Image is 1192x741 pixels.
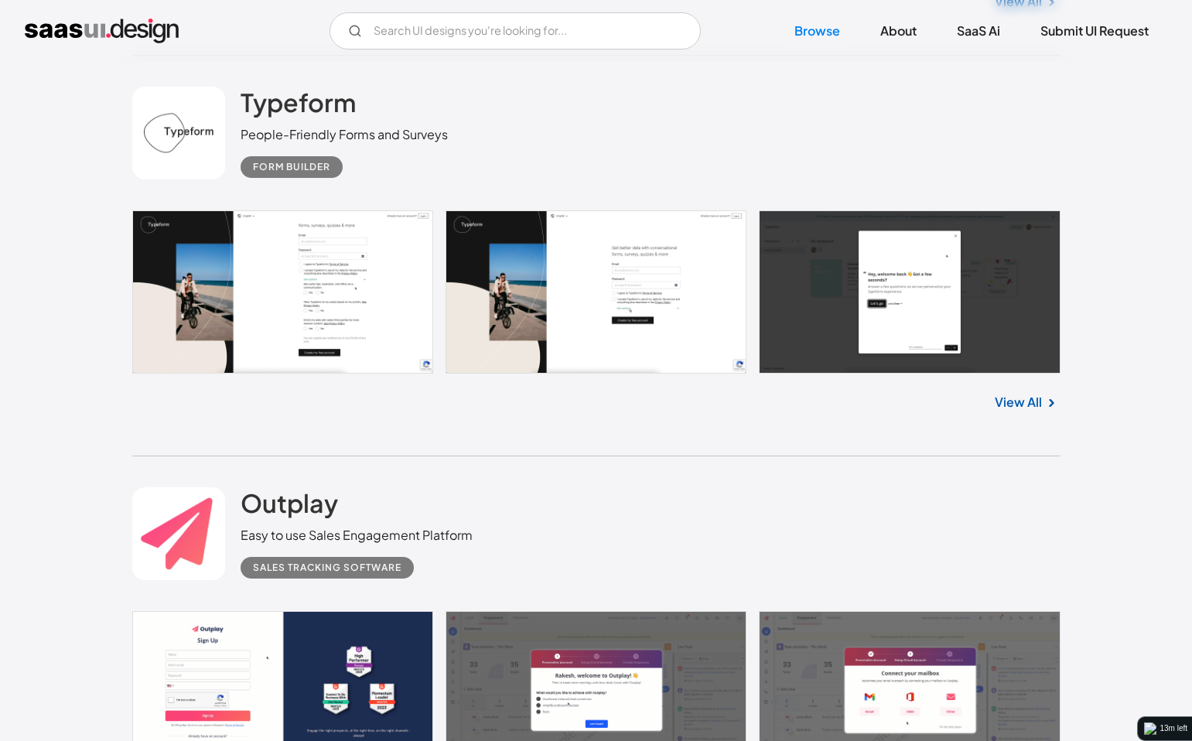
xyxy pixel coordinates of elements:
a: Submit UI Request [1022,14,1167,48]
form: Email Form [330,12,701,50]
a: Outplay [241,487,338,526]
a: SaaS Ai [938,14,1019,48]
div: 13m left [1160,722,1187,735]
div: People-Friendly Forms and Surveys [241,125,448,144]
a: Browse [776,14,859,48]
a: View All [995,393,1042,411]
a: Typeform [241,87,356,125]
a: home [25,19,179,43]
h2: Typeform [241,87,356,118]
h2: Outplay [241,487,338,518]
div: Easy to use Sales Engagement Platform [241,526,473,545]
div: Form Builder [253,158,330,176]
img: logo [1144,722,1156,735]
input: Search UI designs you're looking for... [330,12,701,50]
a: About [862,14,935,48]
div: Sales Tracking Software [253,558,401,577]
